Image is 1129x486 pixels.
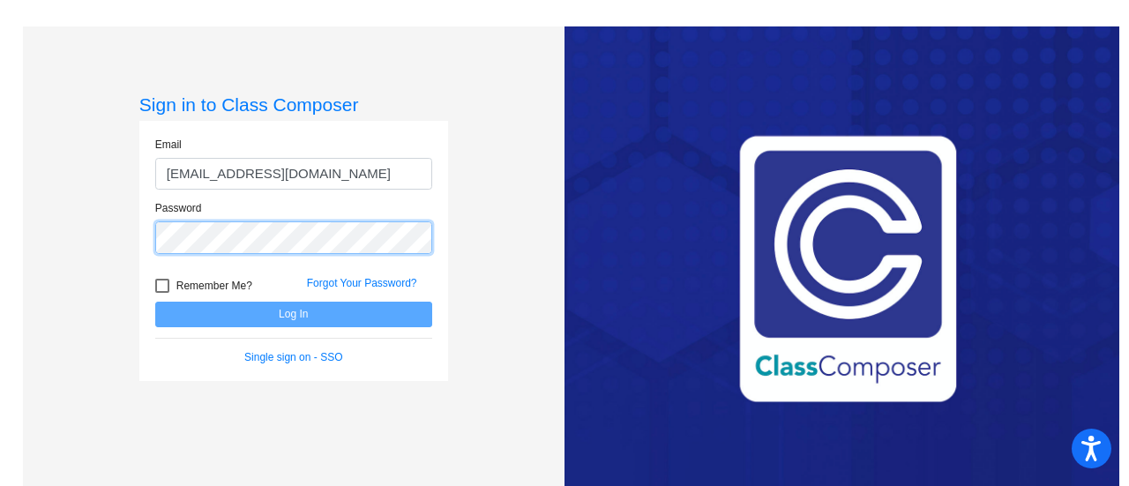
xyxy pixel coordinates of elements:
span: Remember Me? [176,275,252,296]
h3: Sign in to Class Composer [139,93,448,116]
button: Log In [155,302,432,327]
label: Email [155,137,182,153]
label: Password [155,200,202,216]
a: Forgot Your Password? [307,277,417,289]
a: Single sign on - SSO [244,351,342,363]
